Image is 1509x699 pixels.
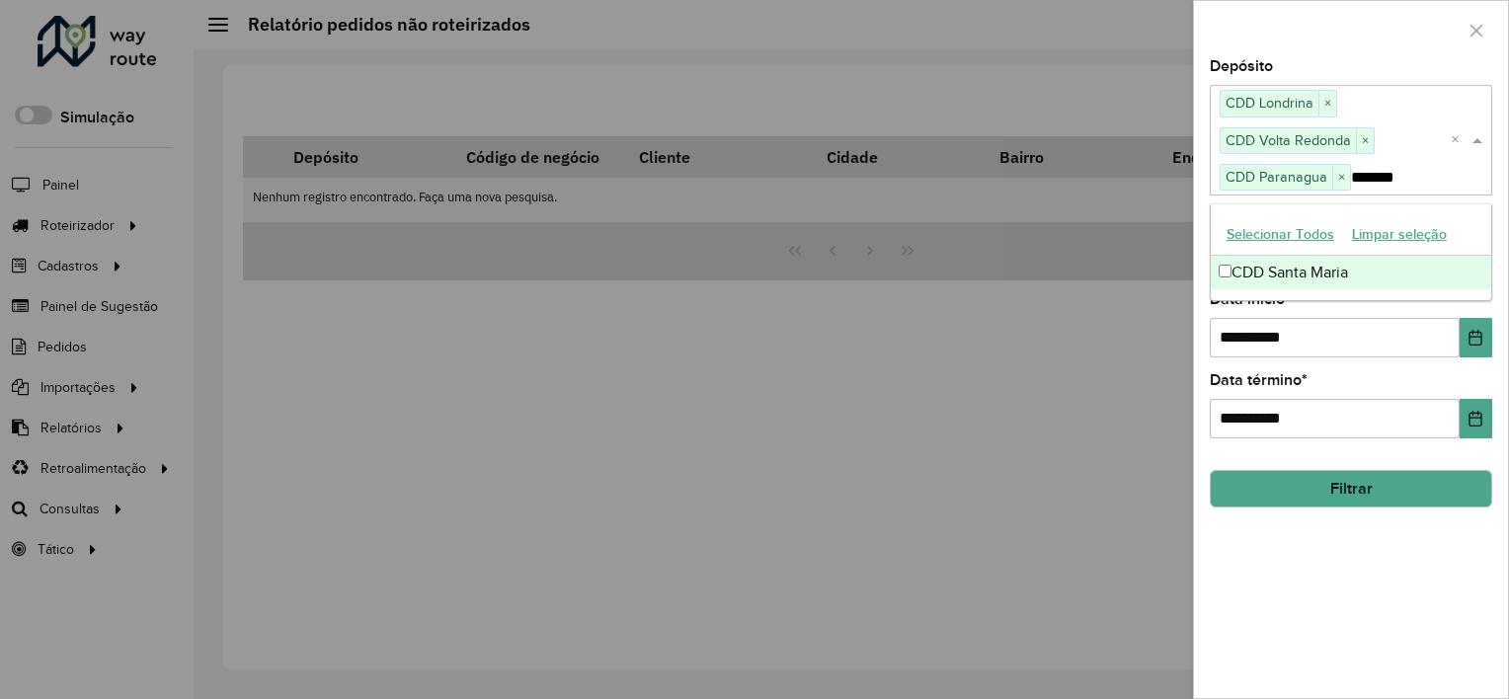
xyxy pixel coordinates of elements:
[1356,129,1374,153] span: ×
[1221,165,1332,189] span: CDD Paranagua
[1221,128,1356,152] span: CDD Volta Redonda
[1451,128,1468,152] span: Clear all
[1460,399,1492,438] button: Choose Date
[1210,54,1273,78] label: Depósito
[1210,203,1492,301] ng-dropdown-panel: Options list
[1460,318,1492,357] button: Choose Date
[1210,470,1492,507] button: Filtrar
[1210,368,1308,392] label: Data término
[1343,219,1456,250] button: Limpar seleção
[1218,219,1343,250] button: Selecionar Todos
[1318,92,1336,116] span: ×
[1332,166,1350,190] span: ×
[1211,256,1491,289] div: CDD Santa Maria
[1221,91,1318,115] span: CDD Londrina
